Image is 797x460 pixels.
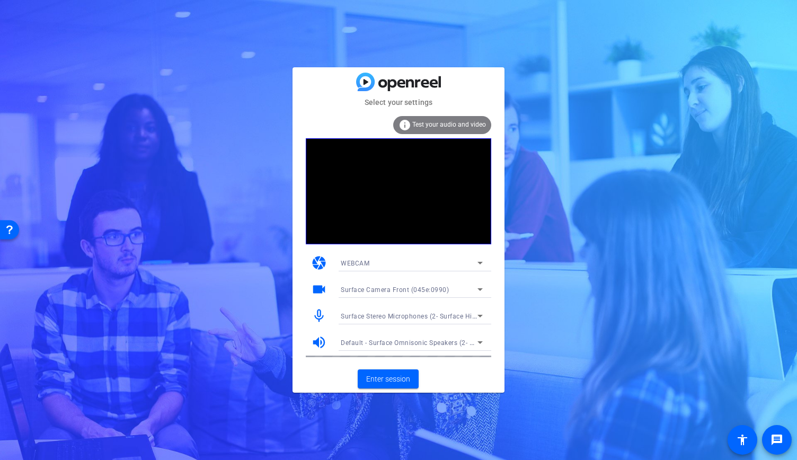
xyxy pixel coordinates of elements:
mat-icon: camera [311,255,327,271]
span: Surface Stereo Microphones (2- Surface High Definition Audio) [341,312,535,320]
span: Enter session [366,374,410,385]
img: blue-gradient.svg [356,73,441,91]
mat-icon: accessibility [736,434,749,446]
mat-icon: message [771,434,783,446]
span: WEBCAM [341,260,369,267]
mat-icon: volume_up [311,334,327,350]
mat-icon: info [398,119,411,131]
span: Test your audio and video [412,121,486,128]
span: Default - Surface Omnisonic Speakers (2- Surface High Definition Audio) [341,338,564,347]
span: Surface Camera Front (045e:0990) [341,286,449,294]
button: Enter session [358,369,419,388]
mat-icon: videocam [311,281,327,297]
mat-card-subtitle: Select your settings [293,96,504,108]
mat-icon: mic_none [311,308,327,324]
